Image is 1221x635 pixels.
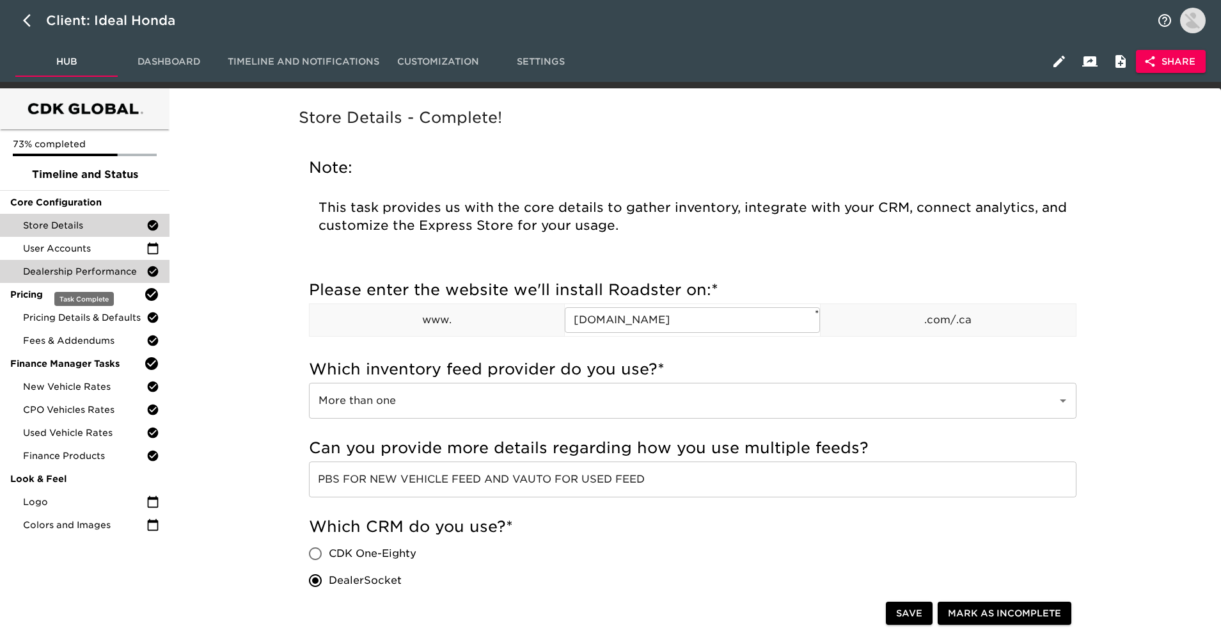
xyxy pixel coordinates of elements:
span: Dashboard [125,54,212,70]
span: Hub [23,54,110,70]
button: Client View [1075,46,1105,77]
button: Edit Hub [1044,46,1075,77]
span: Look & Feel [10,472,159,485]
button: Internal Notes and Comments [1105,46,1136,77]
span: Finance Manager Tasks [10,357,144,370]
span: Customization [395,54,482,70]
span: Pricing [10,288,144,301]
h5: Note: [309,157,1076,178]
span: CDK One-Eighty [329,546,416,561]
p: www. [310,312,565,328]
span: Core Configuration [10,196,159,209]
span: Fees & Addendums [23,334,146,347]
img: Profile [1180,8,1206,33]
span: CPO Vehicles Rates [23,403,146,416]
span: This task provides us with the core details to gather inventory, integrate with your CRM, connect... [319,200,1071,233]
button: Save [886,602,933,625]
button: notifications [1149,5,1180,36]
h5: Which CRM do you use? [309,517,1076,537]
span: Colors and Images [23,518,146,531]
span: DealerSocket [329,573,402,588]
span: Timeline and Status [10,167,159,182]
span: Logo [23,495,146,508]
span: User Accounts [23,242,146,255]
div: Client: Ideal Honda [46,10,193,31]
button: Open [1054,392,1072,410]
span: Dealership Performance [23,265,146,278]
span: Mark as Incomplete [948,606,1061,622]
p: 73% completed [13,138,157,150]
h5: Please enter the website we'll install Roadster on: [309,280,1076,300]
span: Finance Products [23,449,146,462]
span: New Vehicle Rates [23,380,146,393]
span: Share [1146,54,1195,70]
input: Example: vAuto for pricing and Dominion for images [309,462,1076,497]
span: Save [896,606,922,622]
h5: Which inventory feed provider do you use? [309,359,1076,380]
button: Share [1136,50,1206,74]
span: Store Details [23,219,146,232]
span: Settings [497,54,584,70]
h5: Can you provide more details regarding how you use multiple feeds? [309,438,1076,458]
span: Pricing Details & Defaults [23,311,146,324]
span: Used Vehicle Rates [23,426,146,439]
p: .com/.ca [821,312,1076,328]
h5: Store Details - Complete! [299,108,1087,128]
button: Mark as Incomplete [938,602,1071,625]
span: Timeline and Notifications [228,54,379,70]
